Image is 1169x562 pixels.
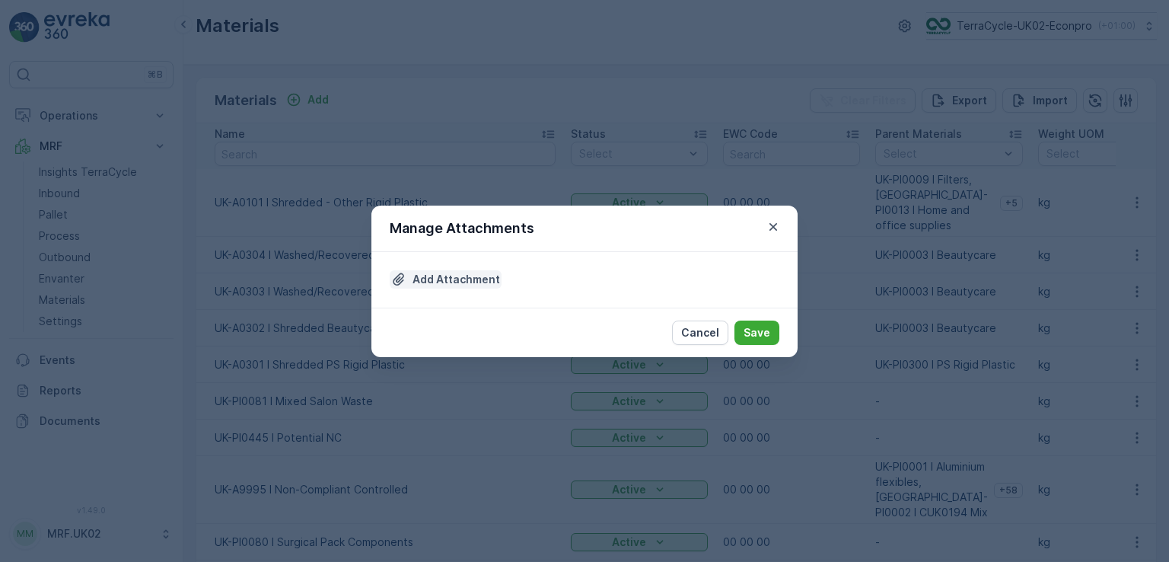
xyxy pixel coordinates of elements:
[412,272,500,287] p: Add Attachment
[681,325,719,340] p: Cancel
[734,321,779,345] button: Save
[390,218,534,239] p: Manage Attachments
[672,321,728,345] button: Cancel
[390,270,502,289] button: Upload File
[744,325,770,340] p: Save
